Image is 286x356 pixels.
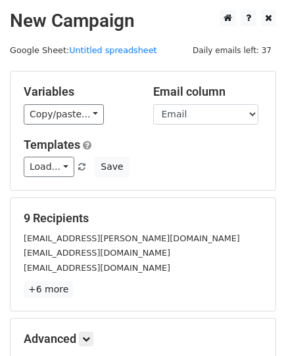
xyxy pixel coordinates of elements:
[24,233,240,243] small: [EMAIL_ADDRESS][PERSON_NAME][DOMAIN_NAME]
[188,43,276,58] span: Daily emails left: 37
[24,263,170,273] small: [EMAIL_ADDRESS][DOMAIN_NAME]
[24,248,170,258] small: [EMAIL_ADDRESS][DOMAIN_NAME]
[24,85,133,99] h5: Variables
[24,157,74,177] a: Load...
[95,157,129,177] button: Save
[24,211,262,226] h5: 9 Recipients
[24,104,104,125] a: Copy/paste...
[24,332,262,346] h5: Advanced
[153,85,263,99] h5: Email column
[10,45,157,55] small: Google Sheet:
[188,45,276,55] a: Daily emails left: 37
[24,138,80,151] a: Templates
[24,281,73,298] a: +6 more
[10,10,276,32] h2: New Campaign
[220,293,286,356] iframe: Chat Widget
[69,45,156,55] a: Untitled spreadsheet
